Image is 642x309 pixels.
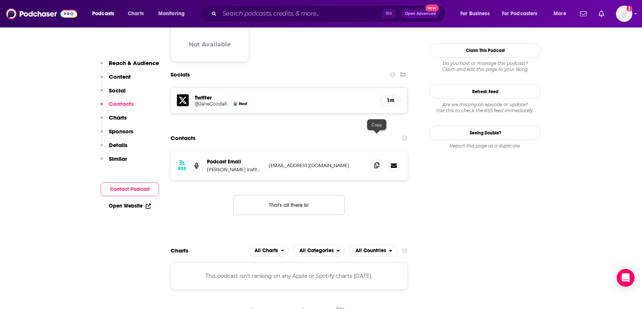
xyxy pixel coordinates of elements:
p: [PERSON_NAME] Institute [207,166,263,173]
svg: Add a profile image [626,6,632,12]
h3: RSS [178,166,186,172]
img: Podchaser - Follow, Share and Rate Podcasts [6,7,77,21]
button: open menu [497,8,548,20]
img: User Profile [616,6,632,22]
span: All Countries [356,248,386,253]
span: Charts [128,9,144,19]
a: @JaneGoodallInst [195,101,230,107]
button: Similar [101,155,127,169]
button: Reach & Audience [101,59,159,73]
img: Dr. Jane Goodall [233,102,237,106]
div: Are we missing an episode or update? Use this to check the RSS feed immediately. [429,102,541,114]
button: open menu [153,8,194,20]
span: All Categories [299,248,334,253]
button: open menu [87,8,124,20]
a: Seeing Double? [429,126,541,140]
h2: Charts [171,247,188,254]
h2: Countries [349,245,397,257]
p: Similar [109,155,127,162]
span: For Business [460,9,490,19]
span: For Podcasters [502,9,538,19]
button: open menu [349,245,397,257]
button: Refresh Feed [429,84,541,99]
button: open menu [455,8,499,20]
span: Monitoring [158,9,185,19]
div: Report this page as a duplicate. [429,143,541,149]
button: Contact Podcast [101,182,159,196]
span: New [425,4,439,12]
a: Open Website [109,203,151,209]
a: Show notifications dropdown [596,7,607,20]
p: Podcast Email [207,159,263,165]
button: Claim This Podcast [429,43,541,58]
button: Social [101,87,126,101]
button: Charts [101,114,127,128]
p: Details [109,142,127,149]
h2: Categories [293,245,345,257]
h2: Platforms [248,245,289,257]
p: Social [109,87,126,94]
p: Contacts [109,100,134,107]
p: Content [109,73,131,80]
span: Podcasts [92,9,114,19]
p: Reach & Audience [109,59,159,66]
button: open menu [548,8,575,20]
h5: 1m [386,97,395,104]
button: Content [101,73,131,87]
div: Open Intercom Messenger [617,269,635,287]
input: Search podcasts, credits, & more... [220,8,382,20]
span: More [554,9,566,19]
span: Logged in as Rbaldwin [616,6,632,22]
div: This podcast isn't ranking on any Apple or Spotify charts [DATE]. [171,263,408,289]
p: Charts [109,114,127,121]
button: open menu [248,245,289,257]
span: Open Advanced [405,12,436,16]
button: Sponsors [101,128,133,142]
div: Copy [367,119,386,130]
h5: Twitter [195,94,374,101]
span: ⌘ K [382,9,396,19]
span: Host [239,101,247,106]
a: Show notifications dropdown [577,7,590,20]
button: Show profile menu [616,6,632,22]
h2: Contacts [171,131,195,145]
div: Search podcasts, credits, & more... [206,5,453,22]
span: Do you host or manage this podcast? [429,61,541,66]
span: All Charts [254,248,278,253]
button: open menu [293,245,345,257]
p: Sponsors [109,128,133,135]
h2: Socials [171,68,190,82]
button: Open AdvancedNew [402,9,439,18]
button: Nothing here. [233,195,345,215]
p: [EMAIL_ADDRESS][DOMAIN_NAME] [269,162,365,169]
div: Claim and edit this page to your liking. [429,61,541,72]
button: Contacts [101,100,134,114]
button: Details [101,142,127,155]
h3: Not Available [189,41,231,48]
a: Charts [123,8,148,20]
